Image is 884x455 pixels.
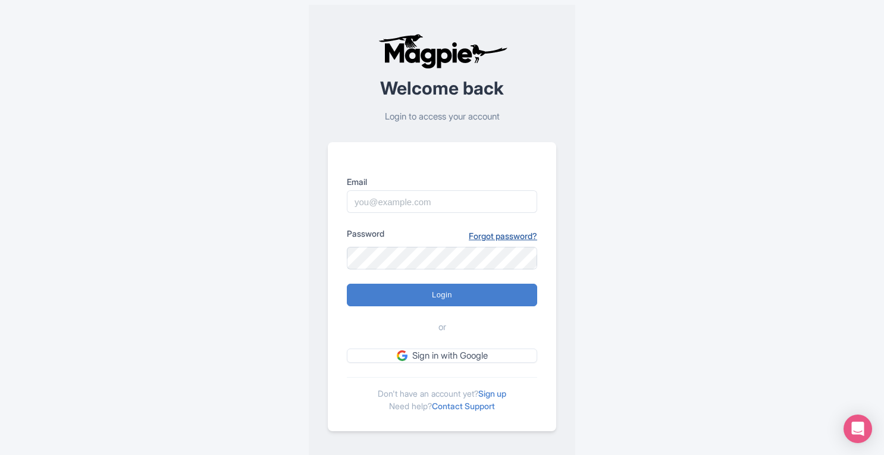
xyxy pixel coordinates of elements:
[347,349,537,363] a: Sign in with Google
[347,284,537,306] input: Login
[397,350,407,361] img: google.svg
[432,401,495,411] a: Contact Support
[347,190,537,213] input: you@example.com
[469,230,537,242] a: Forgot password?
[478,388,506,398] a: Sign up
[328,79,556,98] h2: Welcome back
[328,110,556,124] p: Login to access your account
[844,415,872,443] div: Open Intercom Messenger
[347,377,537,412] div: Don't have an account yet? Need help?
[438,321,446,334] span: or
[347,175,537,188] label: Email
[347,227,384,240] label: Password
[375,33,509,69] img: logo-ab69f6fb50320c5b225c76a69d11143b.png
